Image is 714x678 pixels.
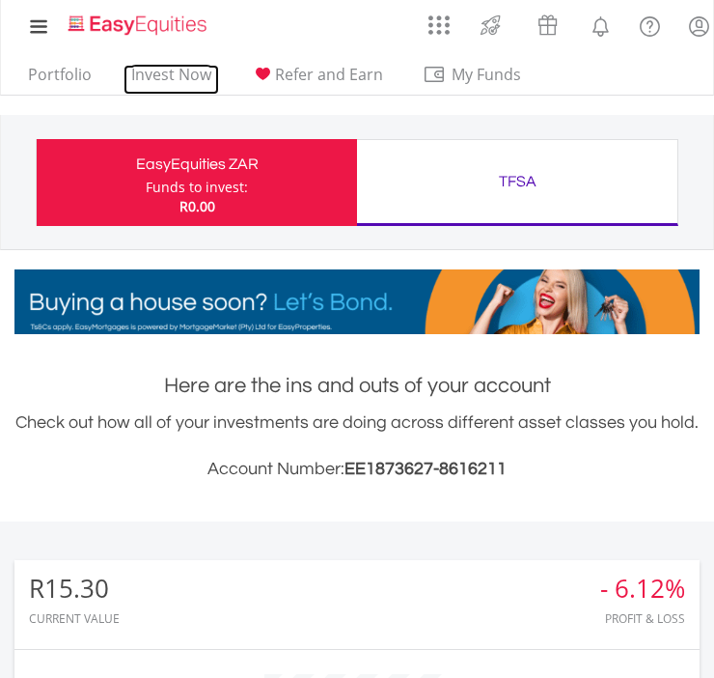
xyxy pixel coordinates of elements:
[600,575,685,603] div: - 6.12%
[275,64,383,85] span: Refer and Earn
[625,5,674,43] a: FAQ's and Support
[576,5,625,43] a: Notifications
[600,612,685,625] div: Profit & Loss
[66,14,212,37] img: EasyEquities_Logo.png
[344,460,507,478] span: EE1873627-8616211
[29,612,120,625] div: CURRENT VALUE
[146,178,248,197] div: Funds to invest:
[124,65,219,95] a: Invest Now
[14,456,700,483] h3: Account Number:
[416,5,462,36] a: AppsGrid
[428,14,450,36] img: grid-menu-icon.svg
[179,197,215,215] span: R0.00
[532,10,563,41] img: vouchers-v2.svg
[14,373,700,400] h1: Here are the ins and outs of your account
[14,269,700,334] img: EasyMortage Promotion Banner
[369,168,666,195] div: TFSA
[20,65,99,95] a: Portfolio
[48,151,345,178] div: EasyEquities ZAR
[243,65,391,95] a: Refer and Earn
[29,575,120,603] div: R15.30
[14,410,700,483] div: Check out how all of your investments are doing across different asset classes you hold.
[62,5,212,37] a: Home page
[475,10,507,41] img: thrive-v2.svg
[519,5,576,41] a: Vouchers
[423,62,549,87] span: My Funds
